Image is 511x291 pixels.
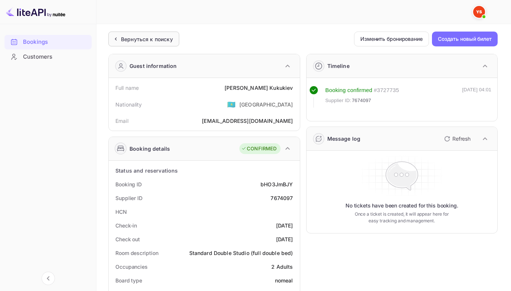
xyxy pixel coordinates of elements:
div: Customers [4,50,92,64]
div: CONFIRMED [241,145,276,153]
div: [DATE] [276,235,293,243]
p: Once a ticket is created, it will appear here for easy tracking and management. [351,211,453,224]
img: Логотип LiteAPI [6,6,65,18]
button: Изменить бронирование [354,32,429,46]
a: Bookings [4,35,92,49]
div: [DATE] 04:01 [462,86,491,108]
div: [GEOGRAPHIC_DATA] [239,101,293,108]
p: No tickets have been created for this booking. [345,202,458,209]
a: Customers [4,50,92,63]
div: Check out [115,235,140,243]
span: 7674097 [352,97,371,104]
div: Status and reservations [115,167,178,174]
div: Standard Double Studio (full double bed) [189,249,293,257]
div: [DATE] [276,222,293,229]
div: Board type [115,277,142,284]
div: Booking confirmed [325,86,373,95]
div: 2 Adults [271,263,293,271]
span: Supplier ID: [325,97,351,104]
div: Booking ID [115,180,142,188]
div: Customers [23,53,88,61]
div: [EMAIL_ADDRESS][DOMAIN_NAME] [202,117,293,125]
div: Message log [327,135,361,143]
button: Refresh [440,133,474,145]
ya-tr-span: Изменить бронирование [360,35,423,43]
div: HCN [115,208,127,216]
button: Создать новый билет [432,32,498,46]
div: Email [115,117,128,125]
div: Nationality [115,101,142,108]
div: Booking details [130,145,170,153]
div: nomeal [275,277,293,284]
div: Timeline [327,62,350,70]
div: Supplier ID [115,194,143,202]
div: Bookings [23,38,88,46]
div: Room description [115,249,158,257]
div: Occupancies [115,263,148,271]
div: Guest information [130,62,177,70]
ya-tr-span: Создать новый билет [438,35,492,43]
button: Свернуть навигацию [42,272,55,285]
ya-tr-span: Вернуться к поиску [121,36,173,42]
div: Full name [115,84,139,92]
div: 7674097 [271,194,293,202]
span: United States [227,98,236,111]
div: Check-in [115,222,137,229]
p: Refresh [452,135,471,143]
div: bHO3JmBJY [261,180,293,188]
div: [PERSON_NAME] Kukukiev [225,84,293,92]
div: # 3727735 [374,86,399,95]
img: Служба Поддержки Яндекса [473,6,485,18]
